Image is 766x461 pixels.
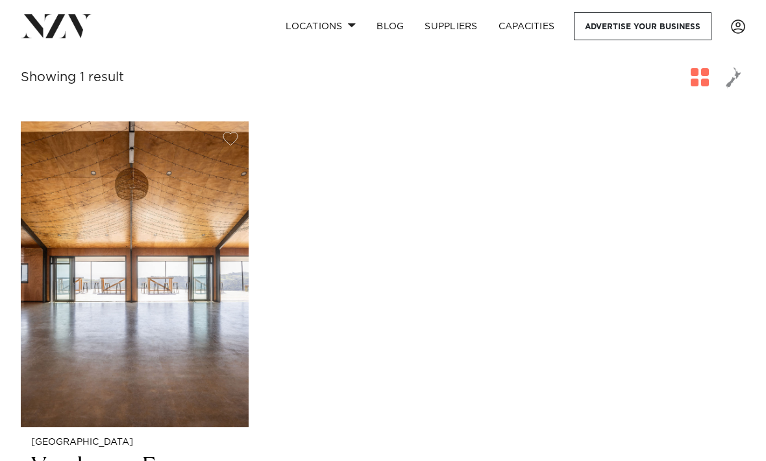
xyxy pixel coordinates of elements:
[366,12,414,40] a: BLOG
[414,12,488,40] a: SUPPLIERS
[275,12,366,40] a: Locations
[21,14,92,38] img: nzv-logo.png
[21,68,124,88] div: Showing 1 result
[488,12,565,40] a: Capacities
[31,438,238,447] small: [GEOGRAPHIC_DATA]
[574,12,711,40] a: Advertise your business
